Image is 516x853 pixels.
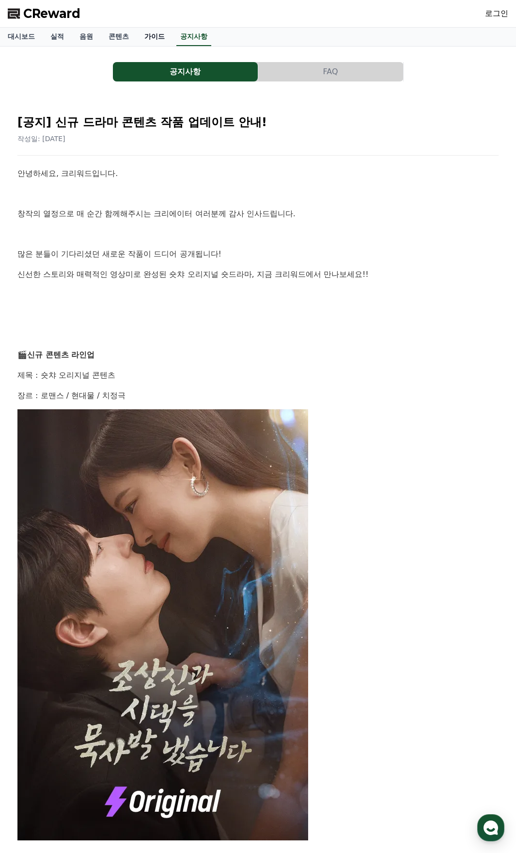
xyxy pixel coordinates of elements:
[17,268,499,281] p: 신선한 스토리와 매력적인 영상미로 완성된 숏챠 오리지널 숏드라마, 지금 크리워드에서 만나보세요!!
[17,409,308,840] img: YY08Aug%2025,%202025153629_70710dead4d18c187cc6c7538a8673274c53576231a66339aee9b5d57855ac1e.webp
[176,28,211,46] a: 공지사항
[258,62,404,81] a: FAQ
[23,6,80,21] span: CReward
[89,322,100,330] span: 대화
[17,208,499,220] p: 창작의 열정으로 매 순간 함께해주시는 크리에이터 여러분께 감사 인사드립니다.
[258,62,403,81] button: FAQ
[43,28,72,46] a: 실적
[17,369,499,382] p: 제목 : 숏챠 오리지널 콘텐츠
[113,62,258,81] button: 공지사항
[17,167,499,180] p: 안녕하세요, 크리워드입니다.
[17,135,65,143] span: 작성일: [DATE]
[150,322,161,330] span: 설정
[31,322,36,330] span: 홈
[485,8,508,19] a: 로그인
[72,28,101,46] a: 음원
[17,389,499,402] p: 장르 : 로맨스 / 현대물 / 치정극
[27,350,94,359] strong: 신규 콘텐츠 라인업
[64,307,125,332] a: 대화
[3,307,64,332] a: 홈
[8,6,80,21] a: CReward
[137,28,172,46] a: 가이드
[17,248,499,260] p: 많은 분들이 기다리셨던 새로운 작품이 드디어 공개됩니다!
[101,28,137,46] a: 콘텐츠
[17,114,499,130] h2: [공지] 신규 드라마 콘텐츠 작품 업데이트 안내!
[17,350,27,359] span: 🎬
[125,307,186,332] a: 설정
